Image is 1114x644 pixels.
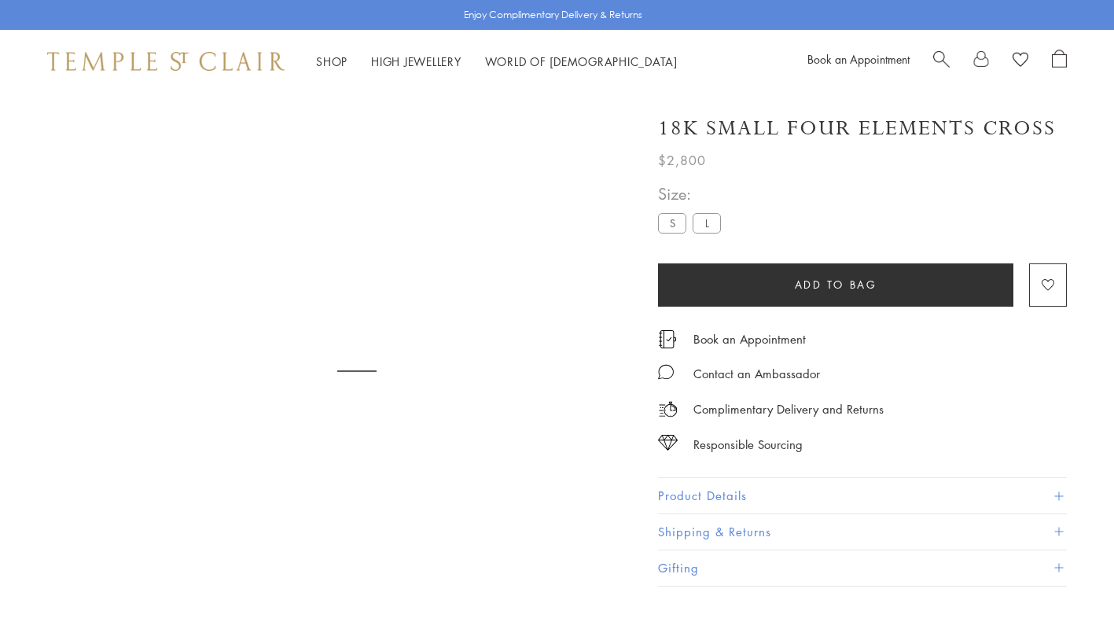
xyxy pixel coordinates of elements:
[658,213,686,233] label: S
[658,150,706,171] span: $2,800
[658,115,1056,142] h1: 18K Small Four Elements Cross
[693,435,803,454] div: Responsible Sourcing
[1013,50,1028,73] a: View Wishlist
[933,50,950,73] a: Search
[658,181,727,207] span: Size:
[658,330,677,348] img: icon_appointment.svg
[693,399,884,419] p: Complimentary Delivery and Returns
[1052,50,1067,73] a: Open Shopping Bag
[464,7,642,23] p: Enjoy Complimentary Delivery & Returns
[47,52,285,71] img: Temple St. Clair
[807,51,910,67] a: Book an Appointment
[658,435,678,451] img: icon_sourcing.svg
[658,263,1013,307] button: Add to bag
[316,52,678,72] nav: Main navigation
[658,364,674,380] img: MessageIcon-01_2.svg
[693,330,806,348] a: Book an Appointment
[658,478,1067,513] button: Product Details
[316,53,347,69] a: ShopShop
[658,550,1067,586] button: Gifting
[371,53,461,69] a: High JewelleryHigh Jewellery
[693,364,820,384] div: Contact an Ambassador
[795,276,877,293] span: Add to bag
[485,53,678,69] a: World of [DEMOGRAPHIC_DATA]World of [DEMOGRAPHIC_DATA]
[658,399,678,419] img: icon_delivery.svg
[693,213,721,233] label: L
[658,514,1067,550] button: Shipping & Returns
